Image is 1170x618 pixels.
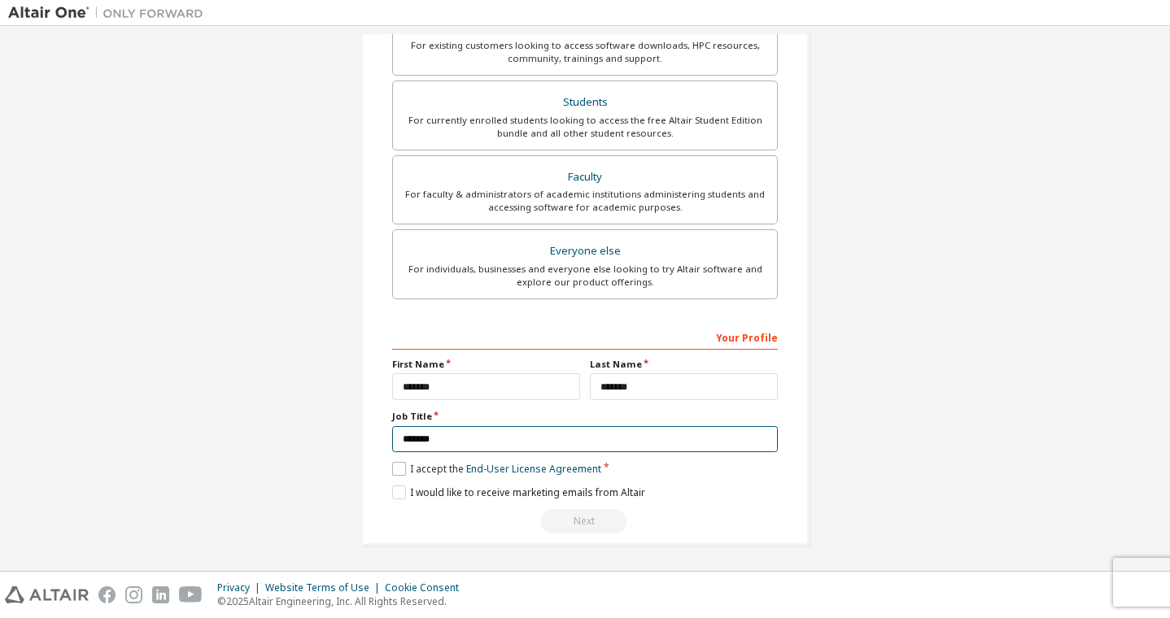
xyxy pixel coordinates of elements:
[392,462,601,476] label: I accept the
[590,358,778,371] label: Last Name
[5,586,89,603] img: altair_logo.svg
[265,581,385,594] div: Website Terms of Use
[98,586,116,603] img: facebook.svg
[403,39,767,65] div: For existing customers looking to access software downloads, HPC resources, community, trainings ...
[403,263,767,289] div: For individuals, businesses and everyone else looking to try Altair software and explore our prod...
[392,324,778,350] div: Your Profile
[217,594,469,608] p: © 2025 Altair Engineering, Inc. All Rights Reserved.
[392,485,645,499] label: I would like to receive marketing emails from Altair
[403,166,767,189] div: Faculty
[392,358,580,371] label: First Name
[403,188,767,214] div: For faculty & administrators of academic institutions administering students and accessing softwa...
[392,509,778,533] div: Read and acccept EULA to continue
[217,581,265,594] div: Privacy
[403,91,767,114] div: Students
[466,462,601,476] a: End-User License Agreement
[403,240,767,263] div: Everyone else
[179,586,203,603] img: youtube.svg
[403,114,767,140] div: For currently enrolled students looking to access the free Altair Student Edition bundle and all ...
[125,586,142,603] img: instagram.svg
[8,5,212,21] img: Altair One
[385,581,469,594] div: Cookie Consent
[152,586,169,603] img: linkedin.svg
[392,410,778,423] label: Job Title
